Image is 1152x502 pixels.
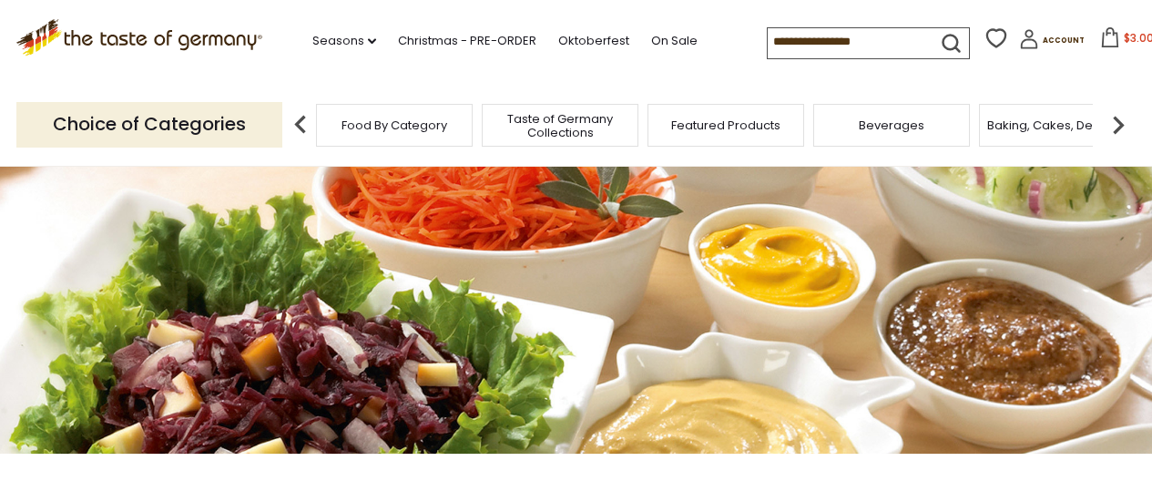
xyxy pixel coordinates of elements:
[1043,36,1085,46] span: Account
[1019,29,1085,56] a: Account
[859,118,924,132] a: Beverages
[16,102,282,147] p: Choice of Categories
[282,107,319,143] img: previous arrow
[651,31,698,51] a: On Sale
[671,118,780,132] a: Featured Products
[987,118,1128,132] a: Baking, Cakes, Desserts
[312,31,376,51] a: Seasons
[558,31,629,51] a: Oktoberfest
[398,31,536,51] a: Christmas - PRE-ORDER
[487,112,633,139] a: Taste of Germany Collections
[342,118,447,132] a: Food By Category
[1100,107,1137,143] img: next arrow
